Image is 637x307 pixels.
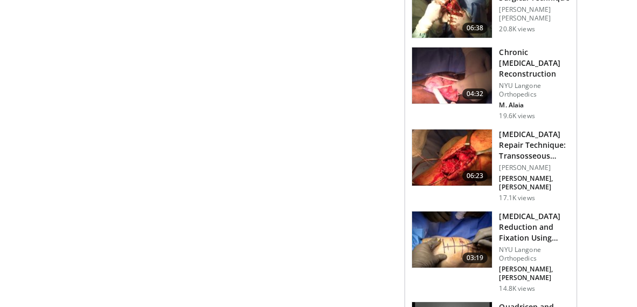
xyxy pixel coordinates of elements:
[412,129,492,186] img: a284ffb3-f88c-46bb-88bb-d0d390e931a0.150x105_q85_crop-smart_upscale.jpg
[462,170,488,181] span: 06:23
[499,245,570,263] p: NYU Langone Orthopedics
[412,212,492,268] img: b549dcdf-f7b3-45f6-bb25-7a2ff913f045.jpg.150x105_q85_crop-smart_upscale.jpg
[499,174,570,192] p: [PERSON_NAME], [PERSON_NAME]
[499,163,570,172] p: [PERSON_NAME]
[499,129,570,161] h3: [MEDICAL_DATA] Repair Technique: Transosseous Sutures with Suture A…
[499,211,570,243] h3: [MEDICAL_DATA] Reduction and Fixation Using Cannulated Screws and …
[499,5,570,23] p: [PERSON_NAME] [PERSON_NAME]
[499,25,535,33] p: 20.8K views
[412,47,570,120] a: 04:32 Chronic [MEDICAL_DATA] Reconstruction NYU Langone Orthopedics M. Alaia 19.6K views
[462,23,488,33] span: 06:38
[412,211,570,293] a: 03:19 [MEDICAL_DATA] Reduction and Fixation Using Cannulated Screws and … NYU Langone Orthopedics...
[499,47,570,79] h3: Chronic [MEDICAL_DATA] Reconstruction
[499,194,535,202] p: 17.1K views
[412,129,570,202] a: 06:23 [MEDICAL_DATA] Repair Technique: Transosseous Sutures with Suture A… [PERSON_NAME] [PERSON_...
[462,253,488,263] span: 03:19
[462,88,488,99] span: 04:32
[499,101,570,110] p: M. Alaia
[412,47,492,104] img: E-HI8y-Omg85H4KX4xMDoxOjBzMTt2bJ.150x105_q85_crop-smart_upscale.jpg
[499,265,570,282] p: [PERSON_NAME], [PERSON_NAME]
[499,284,535,293] p: 14.8K views
[499,81,570,99] p: NYU Langone Orthopedics
[499,112,535,120] p: 19.6K views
